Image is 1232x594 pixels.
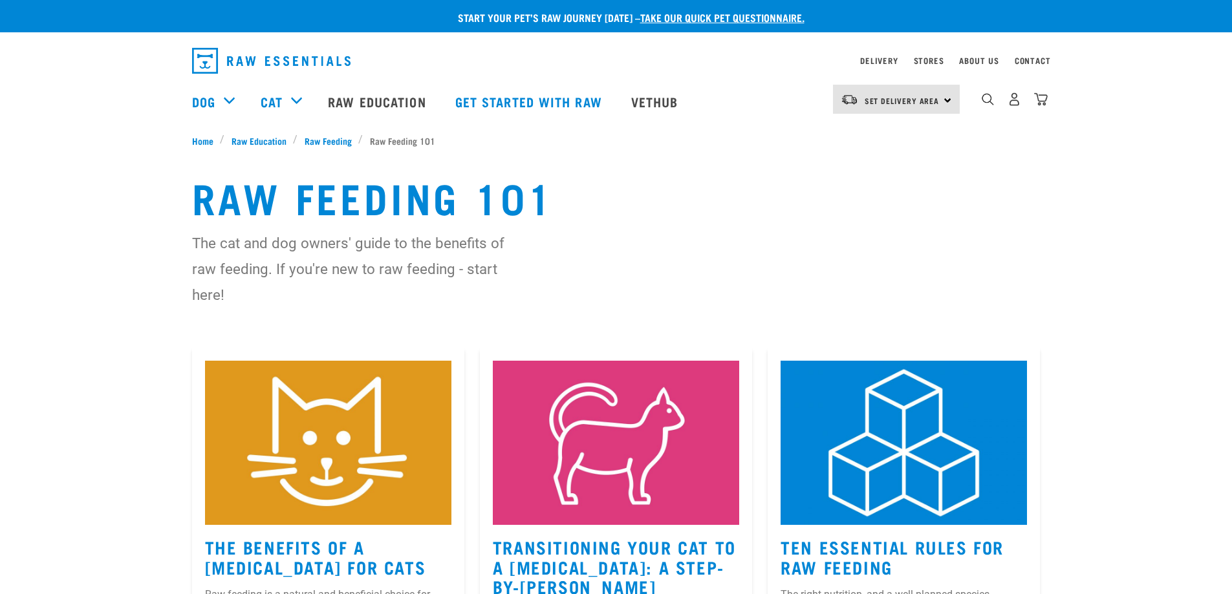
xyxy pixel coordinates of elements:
a: The Benefits Of A [MEDICAL_DATA] For Cats [205,542,426,571]
img: 1.jpg [781,361,1027,525]
a: Delivery [860,58,898,63]
a: Home [192,134,221,147]
a: Dog [192,92,215,111]
img: user.png [1008,92,1021,106]
a: Ten Essential Rules for Raw Feeding [781,542,1004,571]
a: take our quick pet questionnaire. [640,14,805,20]
a: Vethub [618,76,695,127]
a: Raw Feeding [297,134,358,147]
nav: dropdown navigation [182,43,1051,79]
a: Stores [914,58,944,63]
span: Set Delivery Area [865,98,940,103]
p: The cat and dog owners' guide to the benefits of raw feeding. If you're new to raw feeding - star... [192,230,532,308]
a: Contact [1015,58,1051,63]
h1: Raw Feeding 101 [192,173,1041,220]
img: Instagram_Core-Brand_Wildly-Good-Nutrition-2.jpg [205,361,451,525]
span: Raw Feeding [305,134,352,147]
span: Home [192,134,213,147]
span: Raw Education [232,134,286,147]
a: Cat [261,92,283,111]
img: Instagram_Core-Brand_Wildly-Good-Nutrition-13.jpg [493,361,739,525]
a: Raw Education [315,76,442,127]
a: Transitioning Your Cat to a [MEDICAL_DATA]: A Step-by-[PERSON_NAME] [493,542,736,591]
a: Get started with Raw [442,76,618,127]
img: home-icon@2x.png [1034,92,1048,106]
img: home-icon-1@2x.png [982,93,994,105]
img: Raw Essentials Logo [192,48,351,74]
a: Raw Education [224,134,293,147]
a: About Us [959,58,999,63]
img: van-moving.png [841,94,858,105]
nav: breadcrumbs [192,134,1041,147]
